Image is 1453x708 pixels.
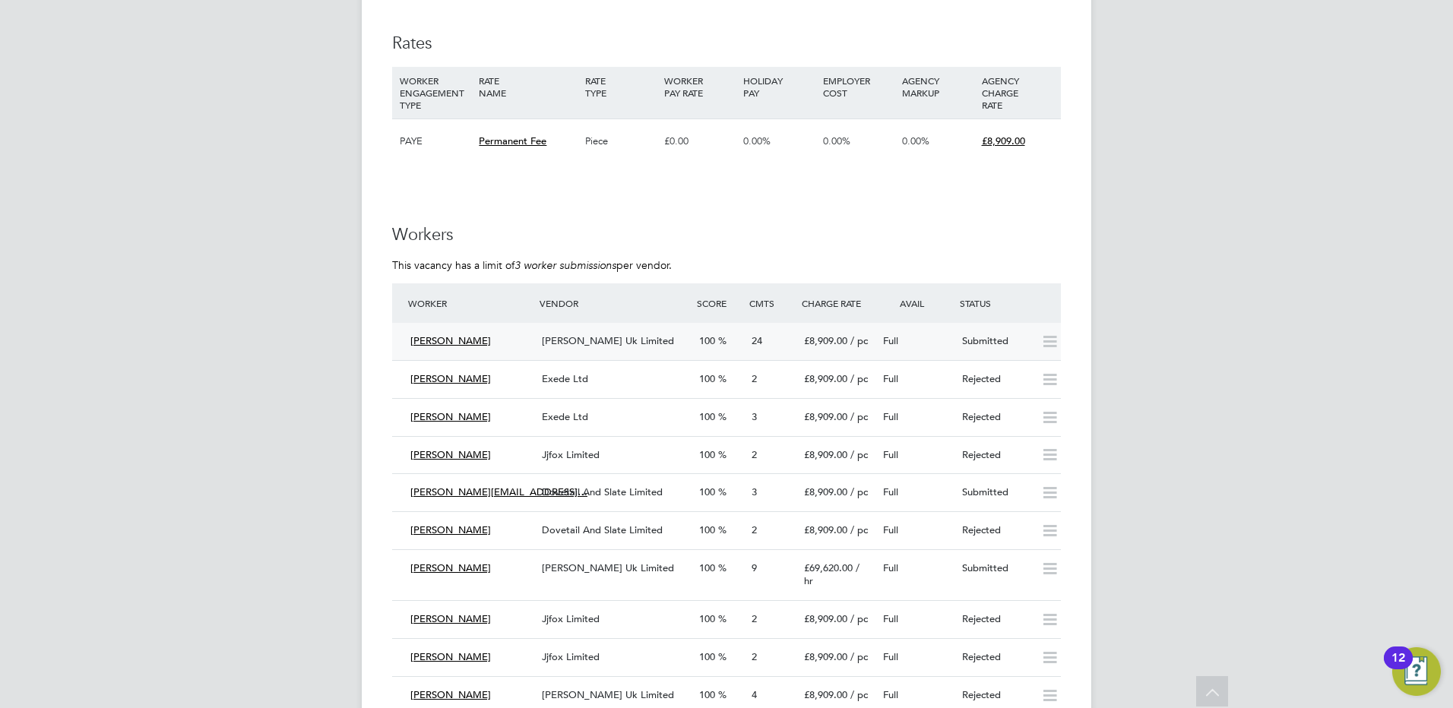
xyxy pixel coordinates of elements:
[752,688,757,701] span: 4
[850,650,868,663] span: / pc
[850,372,868,385] span: / pc
[819,67,898,106] div: EMPLOYER COST
[956,518,1035,543] div: Rejected
[475,67,581,106] div: RATE NAME
[660,67,739,106] div: WORKER PAY RATE
[743,134,771,147] span: 0.00%
[752,612,757,625] span: 2
[804,372,847,385] span: £8,909.00
[392,224,1061,246] h3: Workers
[752,561,757,574] span: 9
[693,289,745,317] div: Score
[883,561,898,574] span: Full
[883,650,898,663] span: Full
[410,372,491,385] span: [PERSON_NAME]
[978,67,1057,119] div: AGENCY CHARGE RATE
[898,67,977,106] div: AGENCY MARKUP
[542,372,588,385] span: Exede Ltd
[699,485,715,498] span: 100
[542,334,674,347] span: [PERSON_NAME] Uk Limited
[396,67,475,119] div: WORKER ENGAGEMENT TYPE
[752,410,757,423] span: 3
[581,119,660,163] div: Piece
[883,334,898,347] span: Full
[1391,658,1405,678] div: 12
[542,410,588,423] span: Exede Ltd
[396,119,475,163] div: PAYE
[804,523,847,536] span: £8,909.00
[1392,647,1441,696] button: Open Resource Center, 12 new notifications
[956,289,1061,317] div: Status
[883,523,898,536] span: Full
[752,372,757,385] span: 2
[581,67,660,106] div: RATE TYPE
[410,334,491,347] span: [PERSON_NAME]
[699,410,715,423] span: 100
[804,334,847,347] span: £8,909.00
[699,561,715,574] span: 100
[850,448,868,461] span: / pc
[804,561,859,587] span: / hr
[699,372,715,385] span: 100
[392,258,1061,272] p: This vacancy has a limit of per vendor.
[883,372,898,385] span: Full
[752,650,757,663] span: 2
[850,523,868,536] span: / pc
[883,688,898,701] span: Full
[392,33,1061,55] h3: Rates
[804,612,847,625] span: £8,909.00
[542,650,600,663] span: Jjfox Limited
[699,650,715,663] span: 100
[956,645,1035,670] div: Rejected
[823,134,850,147] span: 0.00%
[542,485,663,498] span: Dovetail And Slate Limited
[956,607,1035,632] div: Rejected
[410,485,587,498] span: [PERSON_NAME][EMAIL_ADDRESS]…
[542,561,674,574] span: [PERSON_NAME] Uk Limited
[752,448,757,461] span: 2
[902,134,929,147] span: 0.00%
[798,289,877,317] div: Charge Rate
[542,523,663,536] span: Dovetail And Slate Limited
[542,448,600,461] span: Jjfox Limited
[956,480,1035,505] div: Submitted
[956,683,1035,708] div: Rejected
[956,443,1035,468] div: Rejected
[404,289,536,317] div: Worker
[410,410,491,423] span: [PERSON_NAME]
[410,448,491,461] span: [PERSON_NAME]
[877,289,956,317] div: Avail
[660,119,739,163] div: £0.00
[804,688,847,701] span: £8,909.00
[883,612,898,625] span: Full
[956,556,1035,581] div: Submitted
[410,688,491,701] span: [PERSON_NAME]
[883,485,898,498] span: Full
[542,688,674,701] span: [PERSON_NAME] Uk Limited
[850,334,868,347] span: / pc
[804,650,847,663] span: £8,909.00
[699,334,715,347] span: 100
[410,612,491,625] span: [PERSON_NAME]
[542,612,600,625] span: Jjfox Limited
[745,289,798,317] div: Cmts
[410,650,491,663] span: [PERSON_NAME]
[956,329,1035,354] div: Submitted
[752,334,762,347] span: 24
[883,448,898,461] span: Full
[514,258,616,272] em: 3 worker submissions
[536,289,693,317] div: Vendor
[850,612,868,625] span: / pc
[804,561,853,574] span: £69,620.00
[850,410,868,423] span: / pc
[850,688,868,701] span: / pc
[804,485,847,498] span: £8,909.00
[410,523,491,536] span: [PERSON_NAME]
[850,485,868,498] span: / pc
[699,523,715,536] span: 100
[479,134,546,147] span: Permanent Fee
[752,485,757,498] span: 3
[804,448,847,461] span: £8,909.00
[956,405,1035,430] div: Rejected
[883,410,898,423] span: Full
